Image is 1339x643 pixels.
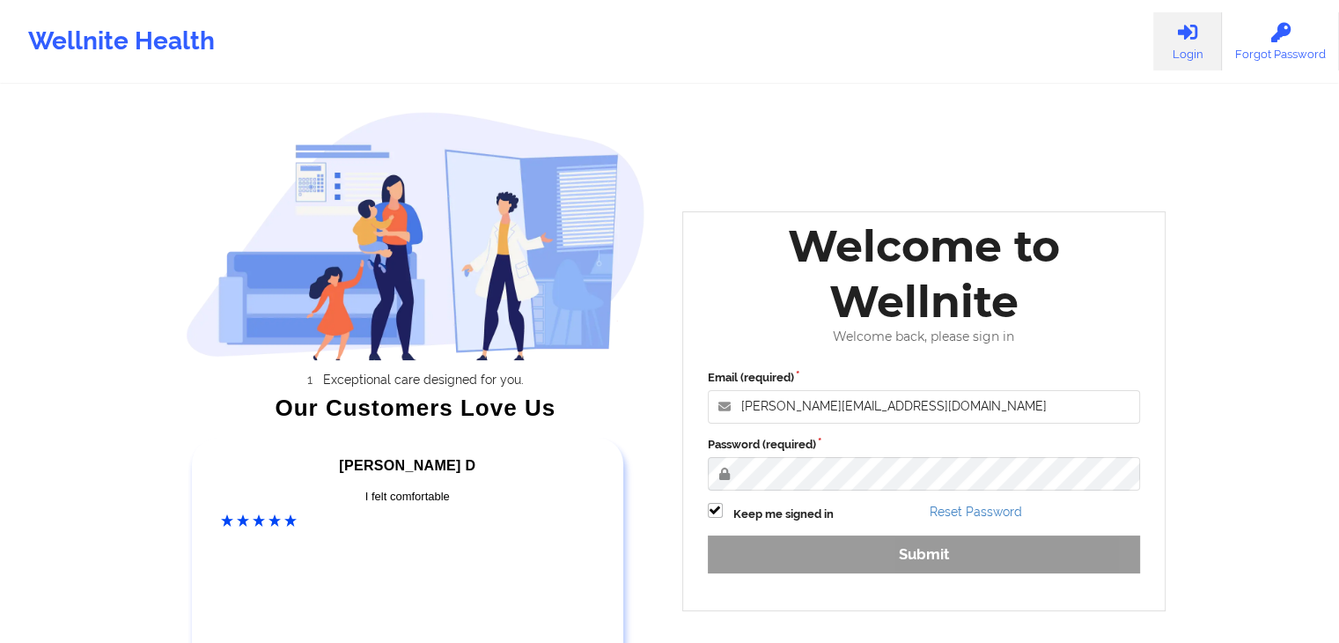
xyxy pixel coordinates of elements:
[695,218,1153,329] div: Welcome to Wellnite
[1222,12,1339,70] a: Forgot Password
[708,369,1141,387] label: Email (required)
[186,399,645,417] div: Our Customers Love Us
[708,390,1141,424] input: Email address
[1153,12,1222,70] a: Login
[930,505,1022,519] a: Reset Password
[733,506,834,523] label: Keep me signed in
[695,329,1153,344] div: Welcome back, please sign in
[221,488,594,506] div: I felt comfortable
[186,111,645,360] img: wellnite-auth-hero_200.c722682e.png
[202,373,645,387] li: Exceptional care designed for you.
[708,436,1141,454] label: Password (required)
[339,458,475,473] span: [PERSON_NAME] D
